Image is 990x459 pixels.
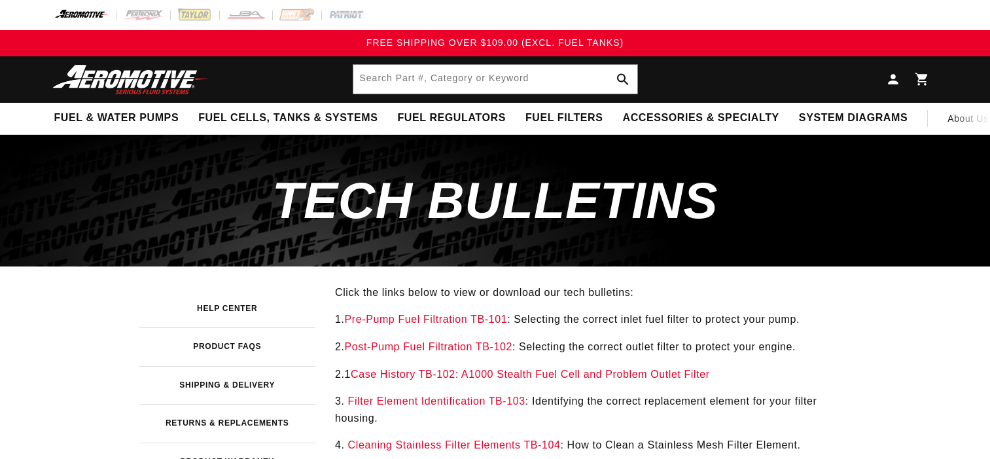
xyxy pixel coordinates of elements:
a: Pre-Pump Fuel Filtration TB-101 [345,314,508,325]
a: Shipping & Delivery [139,366,316,405]
summary: Fuel Regulators [387,103,515,134]
p: 3. : Identifying the correct replacement element for your filter housing. [335,393,851,426]
span: Fuel Filters [525,111,603,125]
p: 1. : Selecting the correct inlet fuel filter to protect your pump. [335,311,851,328]
span: FREE SHIPPING OVER $109.00 (EXCL. FUEL TANKS) [366,37,624,48]
summary: Fuel & Water Pumps [44,103,189,134]
span: Accessories & Specialty [623,111,779,125]
p: 2.1 [335,366,851,383]
a: Returns & Replacements [139,404,316,443]
span: About Us [947,113,988,124]
a: Filter Element Identification TB-103 [348,395,525,407]
h3: Shipping & Delivery [179,382,275,389]
summary: Fuel Filters [516,103,613,134]
summary: Accessories & Specialty [613,103,789,134]
span: Tech Bulletins [272,172,718,229]
a: Post-Pump Fuel Filtration TB-102 [345,341,512,352]
span: System Diagrams [799,111,908,125]
h3: Returns & Replacements [166,420,289,427]
h3: Help Center [197,305,257,312]
h3: Product FAQs [193,343,261,350]
summary: Fuel Cells, Tanks & Systems [188,103,387,134]
input: Search Part #, Category or Keyword [353,65,637,94]
p: 4. : How to Clean a Stainless Mesh Filter Element. [335,437,851,454]
a: Help Center [139,289,316,328]
a: Cleaning Stainless Filter Elements TB-104 [348,439,561,450]
a: Case History TB-102: A1000 Stealth Fuel Cell and Problem Outlet Filter [351,369,710,380]
p: 2. : Selecting the correct outlet filter to protect your engine. [335,339,851,356]
p: Click the links below to view or download our tech bulletins: [335,284,851,301]
img: Aeromotive [49,64,213,95]
span: Fuel Regulators [397,111,505,125]
span: Fuel & Water Pumps [54,111,179,125]
button: Search Part #, Category or Keyword [609,65,637,94]
a: Product FAQs [139,327,316,366]
span: Fuel Cells, Tanks & Systems [198,111,378,125]
summary: System Diagrams [789,103,917,134]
